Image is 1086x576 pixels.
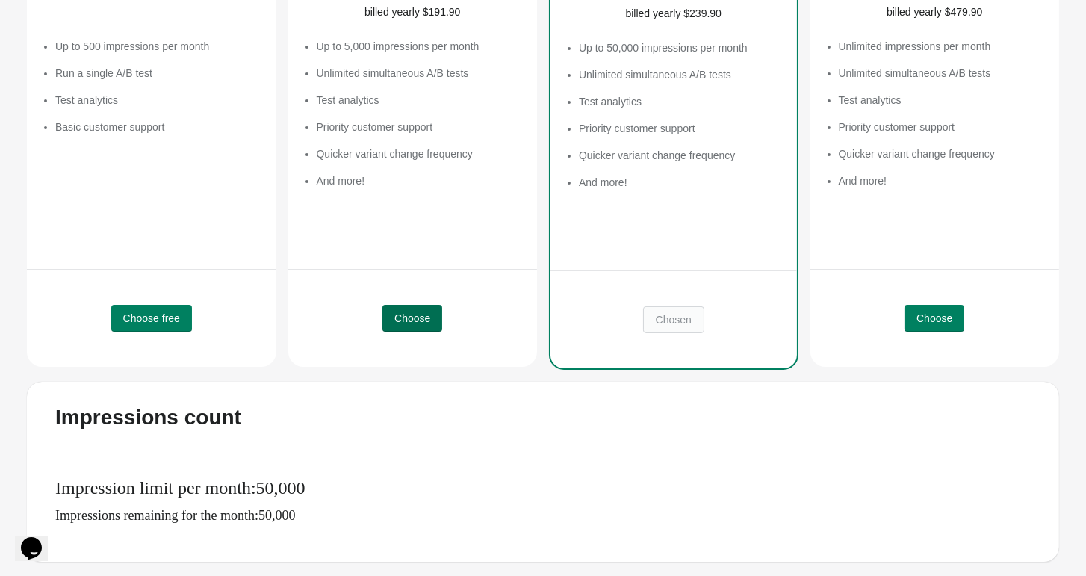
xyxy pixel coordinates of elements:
li: Test analytics [839,93,1045,108]
li: Unlimited simultaneous A/B tests [839,66,1045,81]
button: Choose [905,305,964,332]
li: Priority customer support [579,121,782,136]
li: Test analytics [55,93,261,108]
span: Choose [916,312,952,324]
li: Unlimited impressions per month [839,39,1045,54]
li: Test analytics [579,94,782,109]
button: Choose free [111,305,192,332]
li: And more! [317,173,523,188]
button: Choose [382,305,442,332]
li: Quicker variant change frequency [839,146,1045,161]
div: billed yearly $479.90 [825,4,1045,19]
li: Test analytics [317,93,523,108]
div: billed yearly $239.90 [565,6,782,21]
li: Run a single A/B test [55,66,261,81]
span: Choose [394,312,430,324]
span: Choose free [123,312,180,324]
p: Impressions remaining for the month: 50,000 [55,508,1044,523]
div: Impressions count [55,406,241,430]
li: Unlimited simultaneous A/B tests [317,66,523,81]
li: Quicker variant change frequency [317,146,523,161]
p: Impression limit per month: 50,000 [55,477,1044,499]
li: Up to 500 impressions per month [55,39,261,54]
li: And more! [839,173,1045,188]
li: Unlimited simultaneous A/B tests [579,67,782,82]
iframe: chat widget [15,516,63,561]
li: Up to 50,000 impressions per month [579,40,782,55]
div: billed yearly $191.90 [303,4,523,19]
li: And more! [579,175,782,190]
li: Up to 5,000 impressions per month [317,39,523,54]
li: Basic customer support [55,120,261,134]
li: Quicker variant change frequency [579,148,782,163]
li: Priority customer support [839,120,1045,134]
li: Priority customer support [317,120,523,134]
